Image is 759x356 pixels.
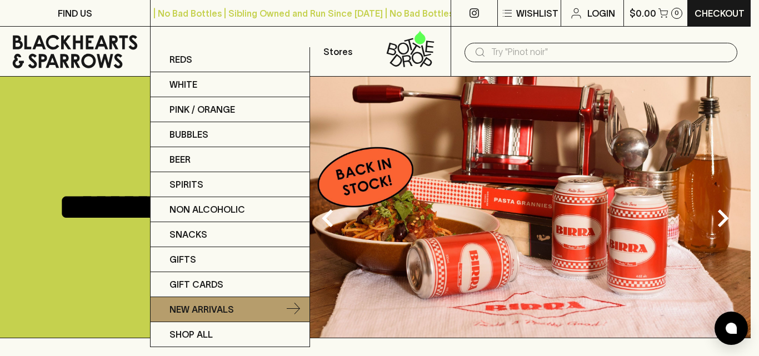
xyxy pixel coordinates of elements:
[151,322,309,347] a: SHOP ALL
[169,228,207,241] p: Snacks
[169,78,197,91] p: White
[169,53,192,66] p: Reds
[151,222,309,247] a: Snacks
[169,103,235,116] p: Pink / Orange
[169,178,203,191] p: Spirits
[151,297,309,322] a: New Arrivals
[169,128,208,141] p: Bubbles
[151,147,309,172] a: Beer
[151,247,309,272] a: Gifts
[151,272,309,297] a: Gift Cards
[726,323,737,334] img: bubble-icon
[169,278,223,291] p: Gift Cards
[151,122,309,147] a: Bubbles
[151,97,309,122] a: Pink / Orange
[151,172,309,197] a: Spirits
[151,197,309,222] a: Non Alcoholic
[151,72,309,97] a: White
[169,303,234,316] p: New Arrivals
[169,253,196,266] p: Gifts
[169,328,213,341] p: SHOP ALL
[169,203,245,216] p: Non Alcoholic
[151,47,309,72] a: Reds
[169,153,191,166] p: Beer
